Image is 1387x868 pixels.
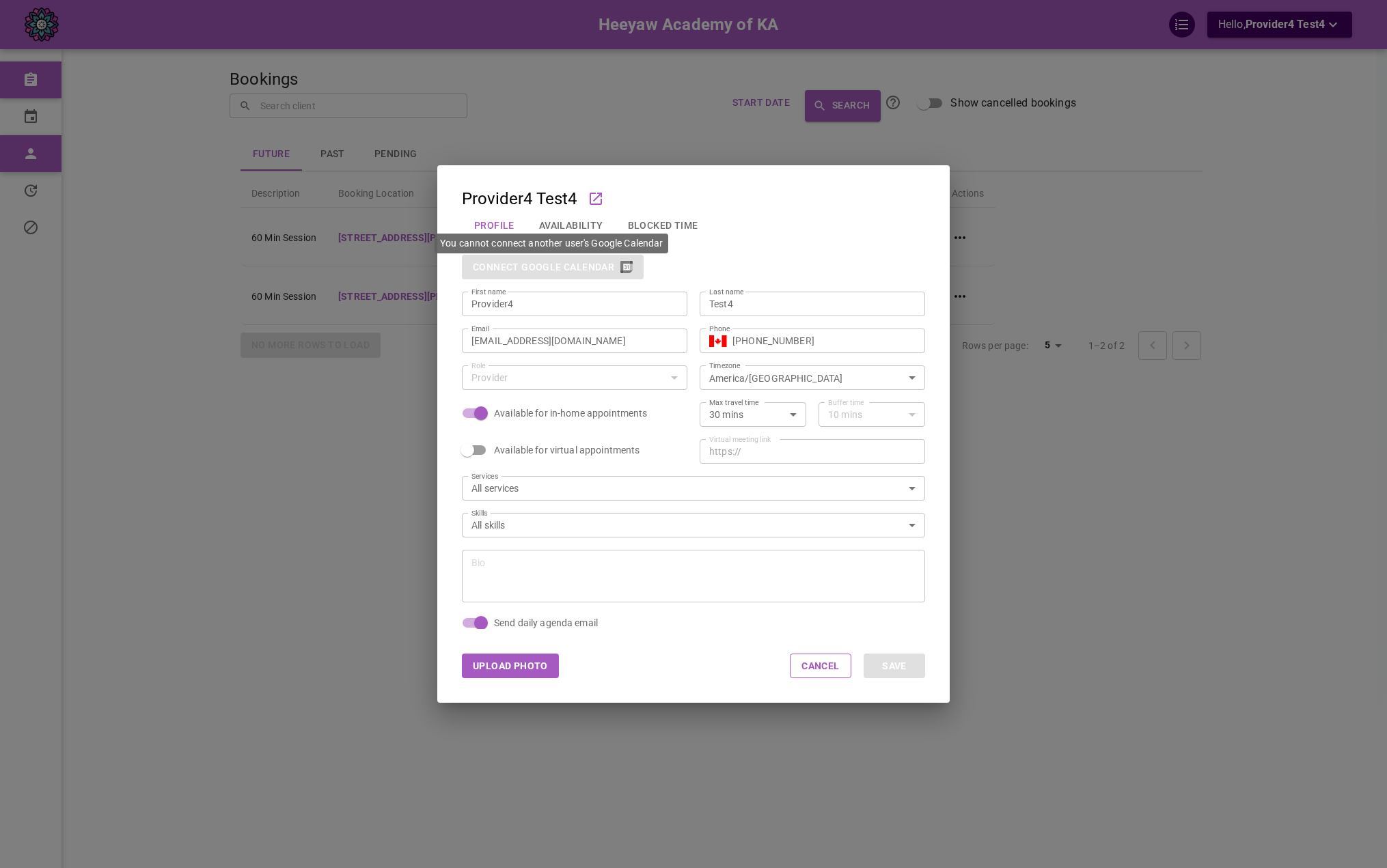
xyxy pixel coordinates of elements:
div: 10 mins [828,408,916,421]
button: Availability [527,208,616,243]
button: Open [903,368,922,387]
label: Email [471,324,489,334]
label: Virtual meeting link [709,434,771,445]
button: Blocked Time [616,208,711,243]
input: +1 (702) 123-4567 [732,334,916,348]
label: Phone [709,324,730,334]
button: Upload Photo [462,654,559,678]
div: All services [471,481,916,495]
div: You cannot connect another user's Google Calendar [435,234,668,253]
div: All skills [471,518,916,532]
label: Last name [709,287,743,297]
div: Provider [471,371,678,384]
label: First name [471,287,506,297]
div: 30 mins [709,408,797,421]
button: Select country [709,331,727,351]
p: https:// [709,445,741,458]
span: Available for in-home appointments [494,406,647,420]
label: Buffer time [828,397,864,408]
a: Go to personal booking link [589,192,603,206]
label: Services [471,471,498,481]
div: You cannot connect another user's Google Calendar [462,255,644,279]
span: Send daily agenda email [494,616,598,630]
label: Role [471,361,486,371]
label: Max travel time [709,397,759,408]
span: Available for virtual appointments [494,443,640,457]
div: Provider4 Test4 [462,190,603,208]
label: Skills [471,508,488,518]
button: Profile [462,208,527,243]
button: Cancel [790,654,851,678]
label: Timezone [709,361,741,371]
